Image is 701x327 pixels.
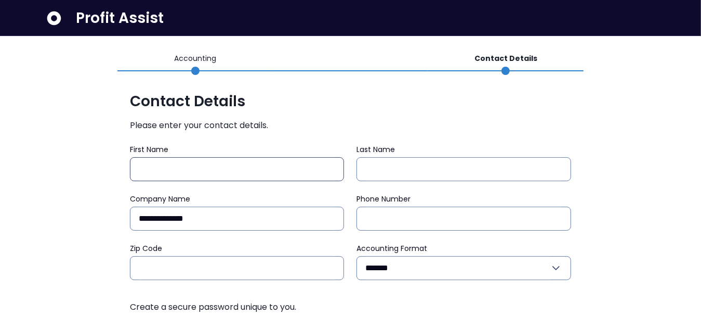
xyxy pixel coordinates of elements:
[474,53,537,64] p: Contact Details
[130,144,168,155] span: First Name
[130,92,571,111] span: Contact Details
[174,53,216,64] p: Accounting
[130,194,190,204] span: Company Name
[130,301,571,313] span: Create a secure password unique to you.
[76,9,164,28] span: Profit Assist
[130,243,162,254] span: Zip Code
[356,243,427,254] span: Accounting Format
[356,194,411,204] span: Phone Number
[130,119,571,132] span: Please enter your contact details.
[356,144,395,155] span: Last Name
